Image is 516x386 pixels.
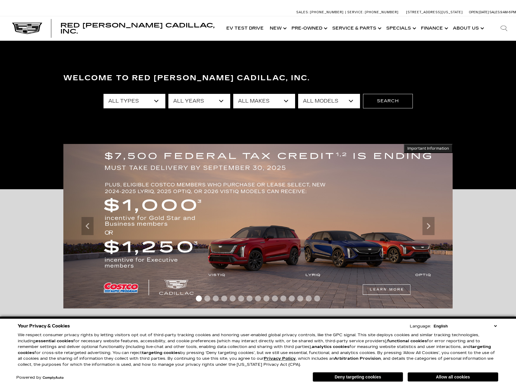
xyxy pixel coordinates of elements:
strong: targeting cookies [18,344,491,355]
select: Filter by model [298,94,360,108]
span: Go to slide 11 [280,295,286,301]
strong: essential cookies [36,339,73,343]
span: Go to slide 8 [255,295,261,301]
span: Sales: [296,10,309,14]
span: Open [DATE] [469,10,489,14]
span: Go to slide 6 [238,295,244,301]
span: [PHONE_NUMBER] [365,10,399,14]
a: Red [PERSON_NAME] Cadillac, Inc. [60,22,217,34]
span: Go to slide 13 [297,295,303,301]
span: Go to slide 9 [263,295,269,301]
img: Cadillac Dark Logo with Cadillac White Text [12,23,42,34]
strong: Arbitration Provision [334,356,381,361]
span: Your Privacy & Cookies [18,322,70,330]
strong: analytics cookies [312,344,349,349]
strong: targeting cookies [142,350,180,355]
div: Previous [81,217,94,235]
span: Go to slide 1 [196,295,202,301]
strong: functional cookies [387,339,427,343]
span: Important Information [407,146,449,151]
span: Go to slide 10 [272,295,278,301]
a: Sales: [PHONE_NUMBER] [296,11,345,14]
a: Privacy Policy [264,356,296,361]
p: We respect consumer privacy rights by letting visitors opt out of third-party tracking cookies an... [18,332,498,368]
button: Deny targeting cookies [313,372,403,382]
span: Red [PERSON_NAME] Cadillac, Inc. [60,22,215,35]
span: Service: [347,10,364,14]
img: $7,500 FEDERAL TAX CREDIT IS ENDING. $1,000 incentive for Gold Star and Business members OR $1250... [63,144,453,308]
a: Service: [PHONE_NUMBER] [345,11,400,14]
select: Filter by year [168,94,230,108]
a: Pre-Owned [288,16,329,40]
div: Next [422,217,435,235]
button: Allow all cookies [408,372,498,381]
span: Go to slide 3 [213,295,219,301]
span: Go to slide 5 [230,295,236,301]
a: ComplyAuto [43,376,64,380]
a: EV Test Drive [223,16,267,40]
button: Important Information [404,144,453,153]
a: [STREET_ADDRESS][US_STATE] [406,10,463,14]
span: Go to slide 4 [221,295,227,301]
span: Go to slide 14 [306,295,312,301]
button: Search [363,94,413,108]
span: Sales: [489,10,500,14]
span: Go to slide 12 [289,295,295,301]
div: Language: [410,324,431,328]
select: Filter by make [233,94,295,108]
h3: Welcome to Red [PERSON_NAME] Cadillac, Inc. [63,72,453,84]
div: Powered by [16,376,64,380]
span: [PHONE_NUMBER] [310,10,344,14]
span: Go to slide 7 [247,295,253,301]
a: Service & Parts [329,16,383,40]
span: Go to slide 2 [204,295,210,301]
select: Filter by type [104,94,165,108]
a: Finance [418,16,450,40]
select: Language Select [432,323,498,329]
span: Go to slide 15 [314,295,320,301]
span: 9 AM-6 PM [500,10,516,14]
a: New [267,16,288,40]
a: About Us [450,16,486,40]
a: Specials [383,16,418,40]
